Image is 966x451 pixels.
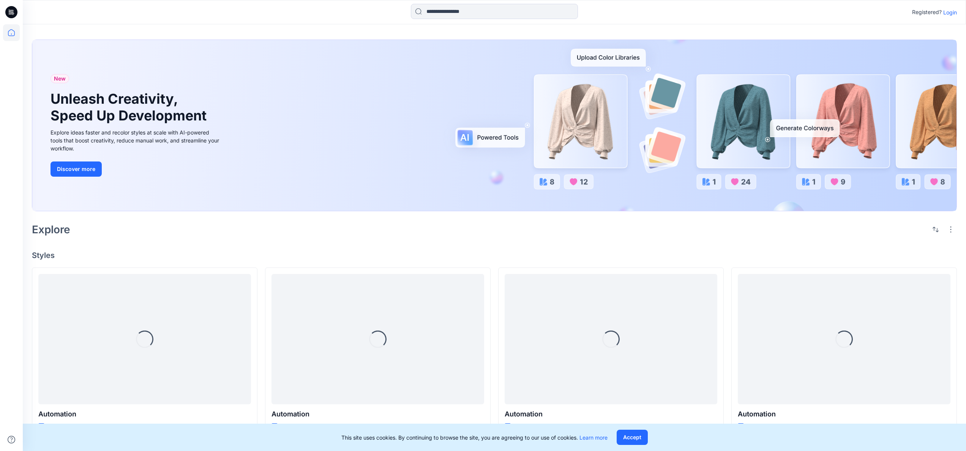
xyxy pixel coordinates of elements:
p: Updated 3 hours ago [47,423,93,430]
h2: Explore [32,223,70,236]
p: Updated [DATE] [514,423,548,430]
h4: Styles [32,251,957,260]
p: This site uses cookies. By continuing to browse the site, you are agreeing to our use of cookies. [341,434,608,442]
button: Accept [617,430,648,445]
span: New [54,74,66,83]
p: Automation [271,409,484,419]
p: Updated [DATE] [747,423,781,430]
p: Registered? [912,8,942,17]
a: Discover more [51,161,221,177]
p: Automation [505,409,717,419]
p: Login [943,8,957,16]
p: Updated a day ago [281,423,321,430]
p: Automation [38,409,251,419]
button: Discover more [51,161,102,177]
a: Learn more [579,434,608,441]
h1: Unleash Creativity, Speed Up Development [51,91,210,123]
p: Automation [738,409,950,419]
div: Explore ideas faster and recolor styles at scale with AI-powered tools that boost creativity, red... [51,128,221,152]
